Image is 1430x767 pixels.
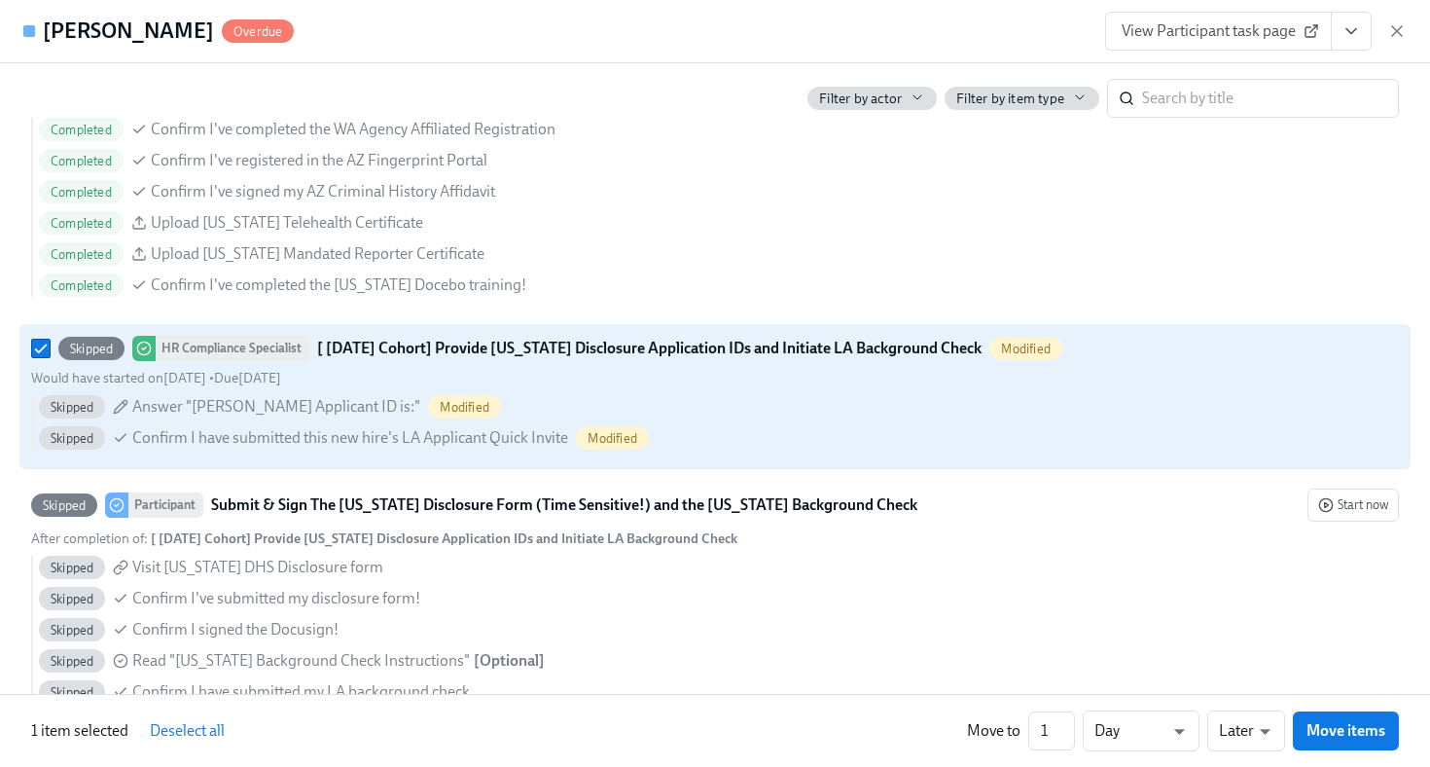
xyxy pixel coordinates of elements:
[1207,711,1285,751] div: Later
[39,623,105,638] span: Skipped
[1122,21,1315,41] span: View Participant task page
[128,493,203,518] div: Participant
[1331,12,1372,51] button: View task page
[1083,711,1199,751] div: Day
[156,336,309,361] div: HR Compliance Specialist
[132,396,420,418] span: Answer "[PERSON_NAME] Applicant ID is:"
[39,400,105,415] span: Skipped
[151,212,423,234] span: Upload [US_STATE] Telehealth Certificate
[39,123,124,137] span: Completed
[474,650,545,672] div: [ Optional ]
[39,654,105,669] span: Skipped
[819,90,902,108] span: Filter by actor
[1307,489,1399,522] button: SkippedParticipantSubmit & Sign The [US_STATE] Disclosure Form (Time Sensitive!) and the [US_STAT...
[31,530,737,548] div: After completion of :
[132,650,470,672] span: Read "[US_STATE] Background Check Instructions"
[39,278,124,293] span: Completed
[31,369,281,387] div: •
[39,216,124,231] span: Completed
[956,90,1064,108] span: Filter by item type
[39,247,124,262] span: Completed
[39,154,124,168] span: Completed
[150,721,225,741] span: Deselect all
[428,400,501,415] span: Modified
[1105,12,1332,51] a: View Participant task page
[39,431,105,446] span: Skipped
[222,24,294,39] span: Overdue
[807,87,937,110] button: Filter by actor
[151,243,484,265] span: Upload [US_STATE] Mandated Reporter Certificate
[39,561,105,575] span: Skipped
[1306,721,1385,741] span: Move items
[31,370,206,386] span: Monday, August 18th 2025, 9:00 am
[132,427,568,449] span: Confirm I have submitted this new hire's LA Applicant Quick Invite
[132,619,339,640] span: Confirm I signed the Docusign!
[317,337,982,360] strong: [ [DATE] Cohort] Provide [US_STATE] Disclosure Application IDs and Initiate LA Background Check
[1318,495,1388,515] span: Start now
[43,17,214,46] h4: [PERSON_NAME]
[39,685,105,700] span: Skipped
[945,87,1099,110] button: Filter by item type
[31,498,97,513] span: Skipped
[576,431,649,446] span: Modified
[1293,712,1399,750] button: Move items
[132,557,383,578] span: Visit [US_STATE] DHS Disclosure form
[132,588,420,609] span: Confirm I've submitted my disclosure form!
[151,181,495,202] span: Confirm I've signed my AZ Criminal History Affidavit
[31,720,128,742] p: 1 item selected
[967,720,1020,742] div: Move to
[151,274,526,296] span: Confirm I've completed the [US_STATE] Docebo training!
[151,150,487,171] span: Confirm I've registered in the AZ Fingerprint Portal
[1142,79,1399,118] input: Search by title
[989,342,1062,356] span: Modified
[132,681,470,703] span: Confirm I have submitted my LA background check
[151,530,737,547] strong: [ [DATE] Cohort] Provide [US_STATE] Disclosure Application IDs and Initiate LA Background Check
[211,493,917,517] strong: Submit & Sign The [US_STATE] Disclosure Form (Time Sensitive!) and the [US_STATE] Background Check
[39,592,105,606] span: Skipped
[136,712,238,750] button: Deselect all
[58,342,125,356] span: Skipped
[214,370,281,386] span: Due [DATE]
[39,185,124,200] span: Completed
[151,119,555,140] span: Confirm I've completed the WA Agency Affiliated Registration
